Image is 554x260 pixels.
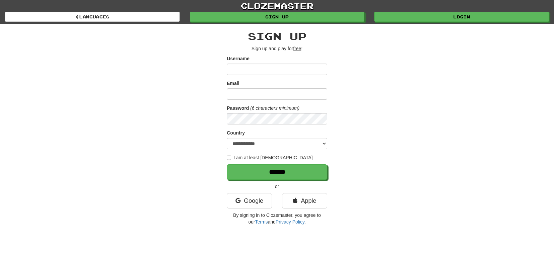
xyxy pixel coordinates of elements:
[190,12,364,22] a: Sign up
[5,12,180,22] a: Languages
[227,193,272,208] a: Google
[227,31,327,42] h2: Sign up
[227,183,327,190] p: or
[282,193,327,208] a: Apple
[227,105,249,111] label: Password
[255,219,268,225] a: Terms
[227,212,327,225] p: By signing in to Clozemaster, you agree to our and .
[227,154,313,161] label: I am at least [DEMOGRAPHIC_DATA]
[227,80,239,87] label: Email
[374,12,549,22] a: Login
[293,46,301,51] u: free
[227,55,250,62] label: Username
[250,105,299,111] em: (6 characters minimum)
[227,45,327,52] p: Sign up and play for !
[276,219,304,225] a: Privacy Policy
[227,156,231,160] input: I am at least [DEMOGRAPHIC_DATA]
[227,129,245,136] label: Country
